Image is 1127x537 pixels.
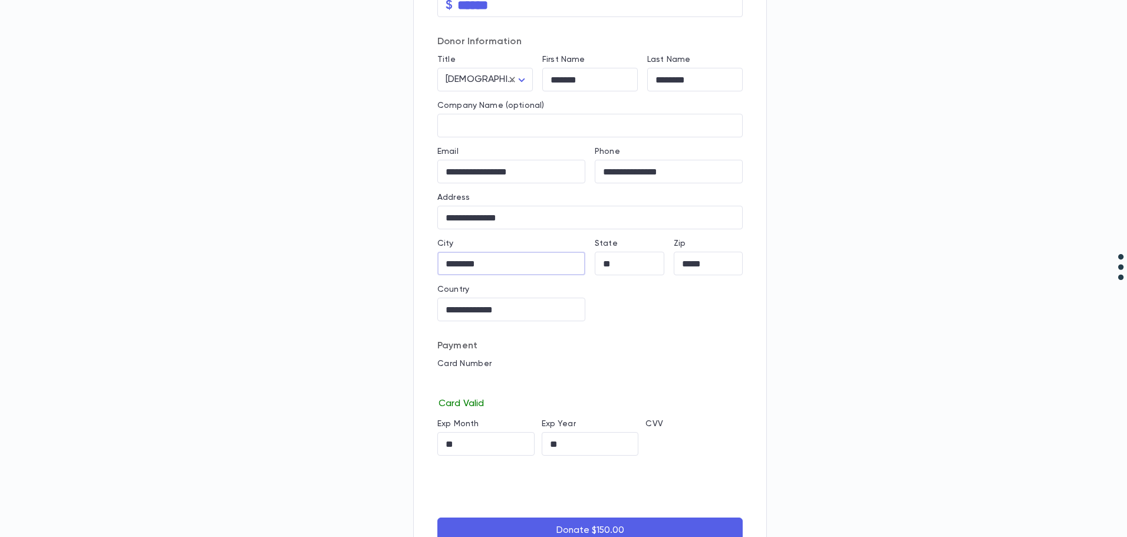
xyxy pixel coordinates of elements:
[437,193,470,202] label: Address
[437,359,743,368] p: Card Number
[437,419,479,429] label: Exp Month
[595,239,618,248] label: State
[542,55,585,64] label: First Name
[437,372,743,396] iframe: card
[645,419,743,429] p: CVV
[674,239,686,248] label: Zip
[437,36,743,48] p: Donor Information
[437,285,469,294] label: Country
[437,396,743,410] p: Card Valid
[437,68,533,91] div: [DEMOGRAPHIC_DATA]
[437,239,454,248] label: City
[437,101,544,110] label: Company Name (optional)
[595,147,620,156] label: Phone
[437,340,743,352] p: Payment
[437,147,459,156] label: Email
[647,55,690,64] label: Last Name
[437,55,456,64] label: Title
[446,75,546,84] span: [DEMOGRAPHIC_DATA]
[542,419,576,429] label: Exp Year
[645,432,743,456] iframe: cvv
